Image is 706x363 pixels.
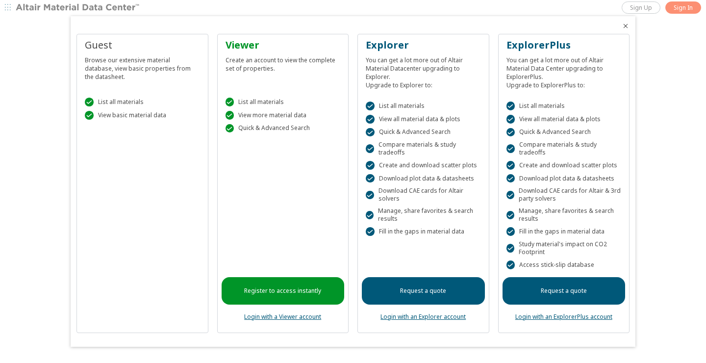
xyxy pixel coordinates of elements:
[366,128,375,137] div: 
[226,111,341,120] div: View more material data
[380,312,466,321] a: Login with an Explorer account
[222,277,345,305] a: Register to access instantly
[506,187,622,203] div: Download CAE cards for Altair & 3rd party solvers
[366,191,374,200] div: 
[506,144,515,153] div: 
[506,240,622,256] div: Study material's impact on CO2 Footprint
[366,102,481,110] div: List all materials
[366,211,374,220] div: 
[366,174,375,183] div: 
[506,260,515,269] div: 
[366,174,481,183] div: Download plot data & datasheets
[506,141,622,156] div: Compare materials & study tradeoffs
[366,128,481,137] div: Quick & Advanced Search
[85,98,94,106] div: 
[506,211,514,220] div: 
[506,115,622,124] div: View all material data & plots
[85,111,200,120] div: View basic material data
[366,115,481,124] div: View all material data & plots
[85,52,200,81] div: Browse our extensive material database, view basic properties from the datasheet.
[506,128,622,137] div: Quick & Advanced Search
[506,174,622,183] div: Download plot data & datasheets
[506,102,515,110] div: 
[622,22,630,30] button: Close
[366,227,481,236] div: Fill in the gaps in material data
[506,191,514,200] div: 
[506,260,622,269] div: Access stick-slip database
[226,52,341,73] div: Create an account to view the complete set of properties.
[366,144,374,153] div: 
[244,312,321,321] a: Login with a Viewer account
[506,227,622,236] div: Fill in the gaps in material data
[366,115,375,124] div: 
[366,141,481,156] div: Compare materials & study tradeoffs
[226,124,341,133] div: Quick & Advanced Search
[366,102,375,110] div: 
[506,244,514,253] div: 
[366,207,481,223] div: Manage, share favorites & search results
[85,98,200,106] div: List all materials
[506,207,622,223] div: Manage, share favorites & search results
[366,161,375,170] div: 
[506,161,622,170] div: Create and download scatter plots
[506,38,622,52] div: ExplorerPlus
[366,227,375,236] div: 
[506,174,515,183] div: 
[226,38,341,52] div: Viewer
[506,128,515,137] div: 
[226,124,234,133] div: 
[366,38,481,52] div: Explorer
[506,52,622,89] div: You can get a lot more out of Altair Material Data Center upgrading to ExplorerPlus. Upgrade to E...
[226,111,234,120] div: 
[503,277,626,305] a: Request a quote
[85,38,200,52] div: Guest
[506,115,515,124] div: 
[366,52,481,89] div: You can get a lot more out of Altair Material Datacenter upgrading to Explorer. Upgrade to Explor...
[366,187,481,203] div: Download CAE cards for Altair solvers
[226,98,234,106] div: 
[362,277,485,305] a: Request a quote
[515,312,612,321] a: Login with an ExplorerPlus account
[366,161,481,170] div: Create and download scatter plots
[506,227,515,236] div: 
[226,98,341,106] div: List all materials
[85,111,94,120] div: 
[506,102,622,110] div: List all materials
[506,161,515,170] div: 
